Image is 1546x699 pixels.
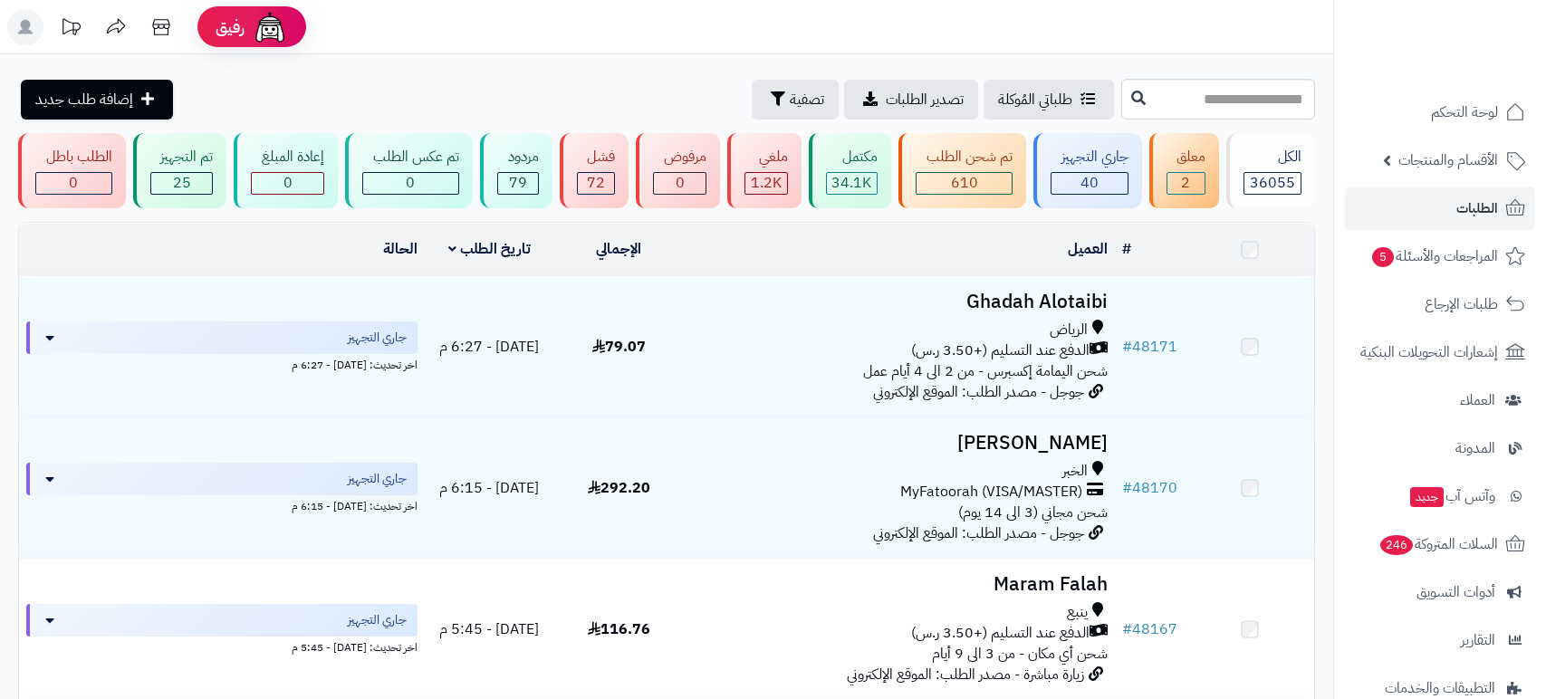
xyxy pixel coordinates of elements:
span: شحن أي مكان - من 3 الى 9 أيام [932,643,1108,665]
a: مردود 79 [476,133,556,208]
div: مردود [497,147,539,168]
span: 34.1K [831,172,871,194]
div: معلق [1167,147,1206,168]
span: شحن اليمامة إكسبرس - من 2 الى 4 أيام عمل [863,360,1108,382]
a: الطلب باطل 0 [14,133,130,208]
h3: [PERSON_NAME] [691,433,1108,454]
span: التقارير [1461,627,1495,653]
span: 0 [283,172,293,194]
span: 0 [676,172,685,194]
a: #48171 [1122,336,1177,358]
span: 36055 [1250,172,1295,194]
a: جاري التجهيز 40 [1030,133,1146,208]
span: # [1122,336,1132,358]
a: طلباتي المُوكلة [984,80,1114,120]
div: 610 [917,173,1012,194]
span: الدفع عند التسليم (+3.50 ر.س) [911,623,1090,644]
span: الرياض [1050,320,1088,340]
a: معلق 2 [1146,133,1224,208]
a: إشعارات التحويلات البنكية [1345,330,1535,374]
img: ai-face.png [252,9,288,45]
span: العملاء [1460,388,1495,413]
a: الحالة [383,238,418,260]
h3: Maram Falah [691,574,1108,595]
span: لوحة التحكم [1431,100,1498,125]
span: # [1122,618,1132,640]
div: مرفوض [653,147,706,168]
span: تصفية [790,89,824,110]
a: لوحة التحكم [1345,91,1535,134]
span: 0 [69,172,78,194]
span: أدوات التسويق [1416,579,1495,605]
span: رفيق [216,16,245,38]
div: اخر تحديث: [DATE] - 5:45 م [26,637,418,656]
span: السلات المتروكة [1378,531,1498,557]
span: الطلبات [1456,196,1498,221]
span: 79 [509,172,527,194]
div: 0 [252,173,323,194]
div: إعادة المبلغ [251,147,324,168]
div: تم عكس الطلب [362,147,459,168]
div: 79 [498,173,538,194]
div: الكل [1244,147,1301,168]
span: جوجل - مصدر الطلب: الموقع الإلكتروني [873,522,1084,544]
span: # [1122,477,1132,499]
span: وآتس آب [1408,484,1495,509]
div: 40 [1051,173,1128,194]
a: تحديثات المنصة [48,9,93,50]
a: مكتمل 34.1K [805,133,896,208]
span: جاري التجهيز [348,470,407,488]
a: التقارير [1345,618,1535,662]
div: 72 [578,173,615,194]
span: زيارة مباشرة - مصدر الطلب: الموقع الإلكتروني [847,664,1084,685]
h3: Ghadah Alotaibi [691,292,1108,312]
a: # [1122,238,1131,260]
span: 246 [1380,535,1414,556]
span: [DATE] - 6:27 م [439,336,539,358]
a: #48170 [1122,477,1177,499]
div: جاري التجهيز [1051,147,1128,168]
a: تاريخ الطلب [448,238,531,260]
a: العميل [1068,238,1108,260]
a: وآتس آبجديد [1345,474,1535,518]
div: الطلب باطل [35,147,112,168]
span: المراجعات والأسئلة [1370,244,1498,269]
span: 610 [951,172,978,194]
span: 116.76 [588,618,650,640]
div: تم شحن الطلب [916,147,1013,168]
a: أدوات التسويق [1345,570,1535,614]
div: اخر تحديث: [DATE] - 6:27 م [26,354,418,373]
span: 5 [1372,247,1395,268]
span: 1.2K [751,172,782,194]
span: جاري التجهيز [348,329,407,347]
span: طلباتي المُوكلة [998,89,1072,110]
span: 72 [587,172,605,194]
span: طلبات الإرجاع [1425,292,1498,317]
span: الأقسام والمنتجات [1398,148,1498,173]
a: طلبات الإرجاع [1345,282,1535,326]
a: إضافة طلب جديد [21,80,173,120]
a: العملاء [1345,378,1535,422]
div: تم التجهيز [150,147,214,168]
span: إضافة طلب جديد [35,89,133,110]
div: 0 [36,173,111,194]
span: 79.07 [592,336,646,358]
a: إعادة المبلغ 0 [230,133,341,208]
span: 292.20 [588,477,650,499]
a: فشل 72 [556,133,633,208]
a: الطلبات [1345,187,1535,230]
div: 0 [654,173,706,194]
div: 0 [363,173,458,194]
span: 0 [406,172,415,194]
span: تصدير الطلبات [886,89,964,110]
span: ينبع [1067,602,1088,623]
span: 2 [1181,172,1190,194]
button: تصفية [752,80,839,120]
div: 34068 [827,173,878,194]
span: [DATE] - 6:15 م [439,477,539,499]
a: المدونة [1345,426,1535,470]
span: جديد [1410,487,1444,507]
div: 25 [151,173,213,194]
div: مكتمل [826,147,879,168]
div: فشل [577,147,616,168]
